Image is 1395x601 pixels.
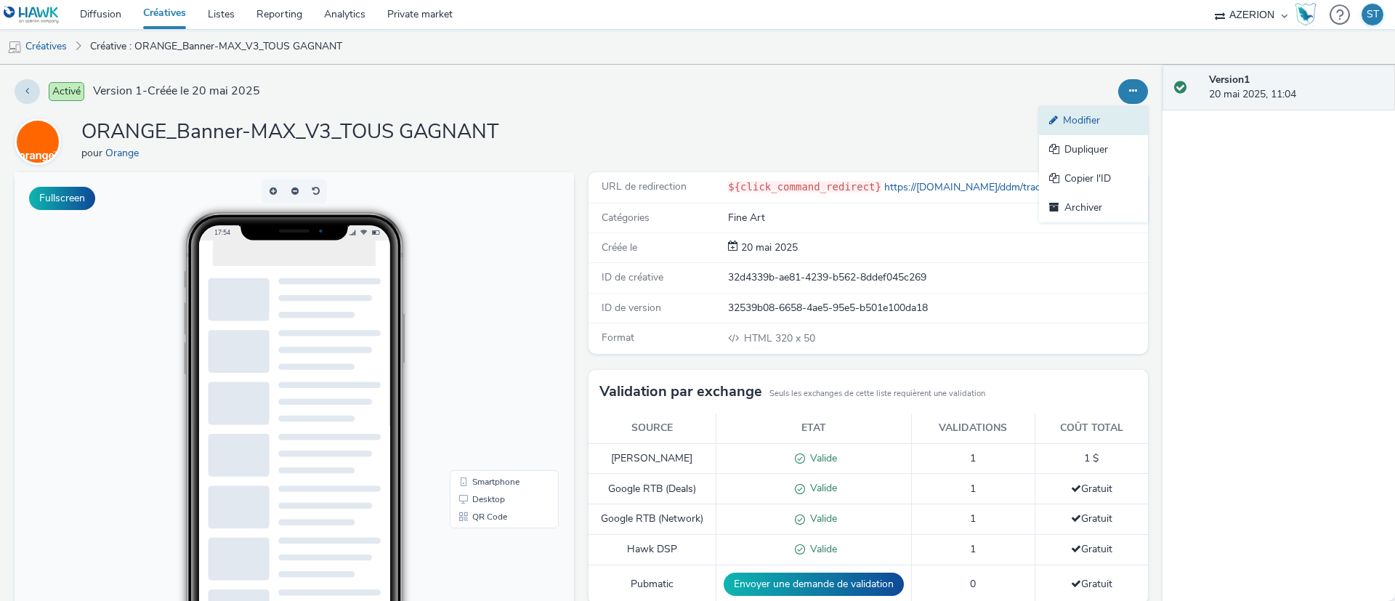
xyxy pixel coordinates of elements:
li: Desktop [438,318,541,336]
td: Google RTB (Network) [589,504,716,535]
th: Etat [716,414,911,443]
strong: Version 1 [1209,73,1250,86]
a: Modifier [1039,106,1148,135]
span: 17:54 [200,56,216,64]
span: URL de redirection [602,180,687,193]
span: 1 [970,451,976,465]
div: 32539b08-6658-4ae5-95e5-b501e100da18 [728,301,1147,315]
span: Valide [805,512,837,525]
a: Créative : ORANGE_Banner-MAX_V3_TOUS GAGNANT [83,29,349,64]
span: Gratuit [1071,482,1112,496]
button: Envoyer une demande de validation [724,573,904,596]
div: 20 mai 2025, 11:04 [1209,73,1383,102]
code: ${click_command_redirect} [728,181,881,193]
span: Activé [49,82,84,101]
h3: Validation par exchange [599,381,762,403]
td: Google RTB (Deals) [589,474,716,504]
a: Copier l'ID [1039,164,1148,193]
span: 1 $ [1084,451,1099,465]
span: pour [81,146,105,160]
span: Version 1 - Créée le 20 mai 2025 [93,83,260,100]
span: QR Code [458,340,493,349]
img: undefined Logo [4,6,60,24]
a: Orange [105,146,145,160]
span: ID de créative [602,270,663,284]
span: 1 [970,482,976,496]
a: Hawk Academy [1295,3,1322,26]
a: Dupliquer [1039,135,1148,164]
span: Valide [805,451,837,465]
td: Hawk DSP [589,535,716,565]
span: ID de version [602,301,661,315]
th: Source [589,414,716,443]
img: mobile [7,40,22,55]
a: Orange [15,134,67,148]
span: 0 [970,577,976,591]
span: Desktop [458,323,490,331]
span: 1 [970,542,976,556]
span: Format [602,331,634,344]
img: Orange [17,121,59,163]
div: ST [1367,4,1379,25]
h1: ORANGE_Banner-MAX_V3_TOUS GAGNANT [81,118,499,146]
span: Valide [805,481,837,495]
div: Création 20 mai 2025, 11:04 [738,241,798,255]
span: 320 x 50 [743,331,815,345]
th: Validations [911,414,1035,443]
li: Smartphone [438,301,541,318]
span: HTML [744,331,775,345]
span: Gratuit [1071,577,1112,591]
span: 1 [970,512,976,525]
div: 32d4339b-ae81-4239-b562-8ddef045c269 [728,270,1147,285]
img: Hawk Academy [1295,3,1317,26]
span: Gratuit [1071,542,1112,556]
button: Fullscreen [29,187,95,210]
span: 20 mai 2025 [738,241,798,254]
span: Créée le [602,241,637,254]
small: Seuls les exchanges de cette liste requièrent une validation [769,388,985,400]
div: Fine Art [728,211,1147,225]
span: Valide [805,542,837,556]
li: QR Code [438,336,541,353]
span: Smartphone [458,305,505,314]
td: [PERSON_NAME] [589,443,716,474]
a: Archiver [1039,193,1148,222]
span: Catégories [602,211,650,225]
th: Coût total [1035,414,1148,443]
span: Gratuit [1071,512,1112,525]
